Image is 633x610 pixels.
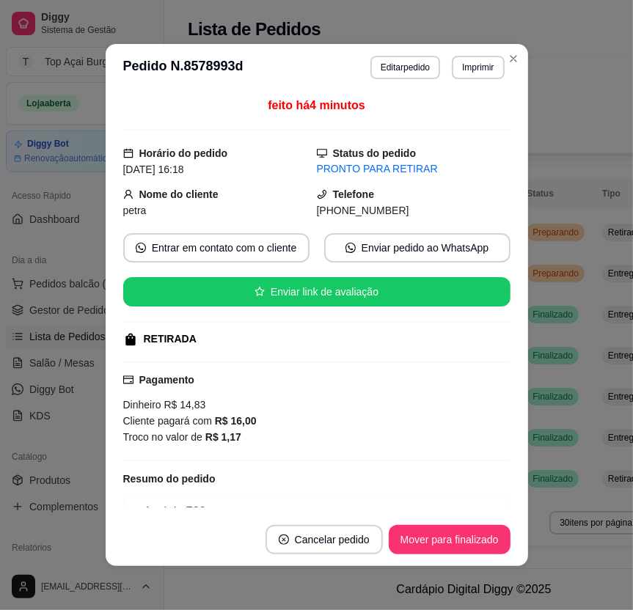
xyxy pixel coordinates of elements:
strong: 1 x [130,506,142,518]
strong: Telefone [333,188,375,200]
div: PRONTO PARA RETIRAR [317,161,511,177]
div: Açai de 700 [130,503,462,521]
span: credit-card [123,375,133,385]
button: Imprimir [452,56,504,79]
strong: R$ 15,00 [462,506,504,518]
strong: R$ 16,00 [215,415,257,427]
button: close-circleCancelar pedido [266,525,383,554]
span: whats-app [345,243,356,253]
span: [DATE] 16:18 [123,163,184,175]
span: phone [317,189,327,199]
span: whats-app [136,243,146,253]
button: Editarpedido [370,56,440,79]
strong: Pagamento [139,374,194,386]
button: Mover para finalizado [389,525,511,554]
span: desktop [317,148,327,158]
span: Troco no valor de [123,431,205,443]
span: close-circle [279,534,289,545]
span: Cliente pagará com [123,415,215,427]
span: user [123,189,133,199]
button: starEnviar link de avaliação [123,277,511,306]
strong: Resumo do pedido [123,473,216,485]
button: whats-appEntrar em contato com o cliente [123,233,310,262]
strong: R$ 1,17 [205,431,241,443]
span: Dinheiro [123,399,161,411]
h3: Pedido N. 8578993d [123,56,244,79]
strong: Nome do cliente [139,188,219,200]
strong: Horário do pedido [139,147,228,159]
span: star [255,287,265,297]
span: petra [123,205,147,216]
strong: Status do pedido [333,147,417,159]
button: Close [502,47,525,70]
div: RETIRADA [144,331,197,347]
span: calendar [123,148,133,158]
span: feito há 4 minutos [268,99,365,111]
button: whats-appEnviar pedido ao WhatsApp [324,233,511,262]
span: [PHONE_NUMBER] [317,205,409,216]
span: R$ 14,83 [161,399,206,411]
